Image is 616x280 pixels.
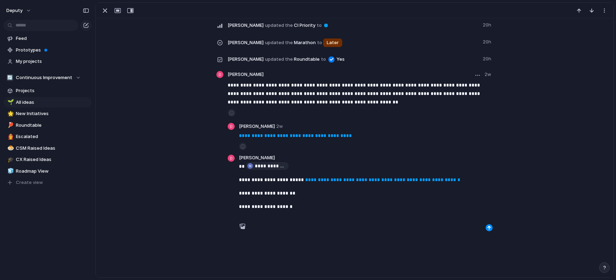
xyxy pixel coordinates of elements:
[16,110,89,117] span: New Initiatives
[7,144,12,152] div: 🍮
[16,122,89,129] span: Roundtable
[317,39,322,46] span: to
[228,56,264,63] span: [PERSON_NAME]
[16,74,72,81] span: Continuous Improvement
[321,56,326,63] span: to
[6,133,13,140] button: 👨‍🚒
[239,154,275,162] span: [PERSON_NAME]
[16,47,89,54] span: Prototypes
[4,45,92,55] a: Prototypes
[485,71,493,79] span: 2w
[16,179,43,186] span: Create view
[7,133,12,141] div: 👨‍🚒
[483,54,493,62] span: 20h
[228,20,479,30] span: CI Priority
[4,108,92,119] a: 🌟New Initiatives
[4,177,92,188] button: Create view
[276,123,284,131] span: 2w
[4,72,92,83] button: 🔄Continuous Improvement
[4,166,92,177] a: 🧊Roadmap View
[16,133,89,140] span: Escalated
[327,39,339,46] span: Later
[6,99,13,106] button: 🌱
[7,110,12,118] div: 🌟
[228,22,264,29] span: [PERSON_NAME]
[7,121,12,129] div: 🏓
[4,85,92,96] a: Projects
[7,98,12,106] div: 🌱
[265,39,293,46] span: updated the
[4,143,92,154] a: 🍮CSM Raised Ideas
[4,154,92,165] a: 🎓CX Raised Ideas
[483,20,493,29] span: 20h
[4,120,92,131] a: 🏓Roundtable
[6,168,13,175] button: 🧊
[228,37,479,48] span: Marathon
[16,156,89,163] span: CX Raised Ideas
[6,74,13,81] div: 🔄
[6,145,13,152] button: 🍮
[6,156,13,163] button: 🎓
[16,168,89,175] span: Roadmap View
[337,56,345,63] span: Yes
[4,33,92,44] a: Feed
[16,145,89,152] span: CSM Raised Ideas
[4,97,92,108] a: 🌱All ideas
[6,7,23,14] span: deputy
[4,131,92,142] a: 👨‍🚒Escalated
[265,22,293,29] span: updated the
[7,167,12,175] div: 🧊
[6,110,13,117] button: 🌟
[16,58,89,65] span: My projects
[228,39,264,46] span: [PERSON_NAME]
[7,156,12,164] div: 🎓
[16,99,89,106] span: All ideas
[4,56,92,67] a: My projects
[317,22,322,29] span: to
[228,54,479,64] span: Roundtable
[16,35,89,42] span: Feed
[483,37,493,46] span: 20h
[228,71,264,78] span: [PERSON_NAME]
[16,87,89,94] span: Projects
[265,56,293,63] span: updated the
[3,5,35,16] button: deputy
[239,123,275,131] span: [PERSON_NAME]
[6,122,13,129] button: 🏓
